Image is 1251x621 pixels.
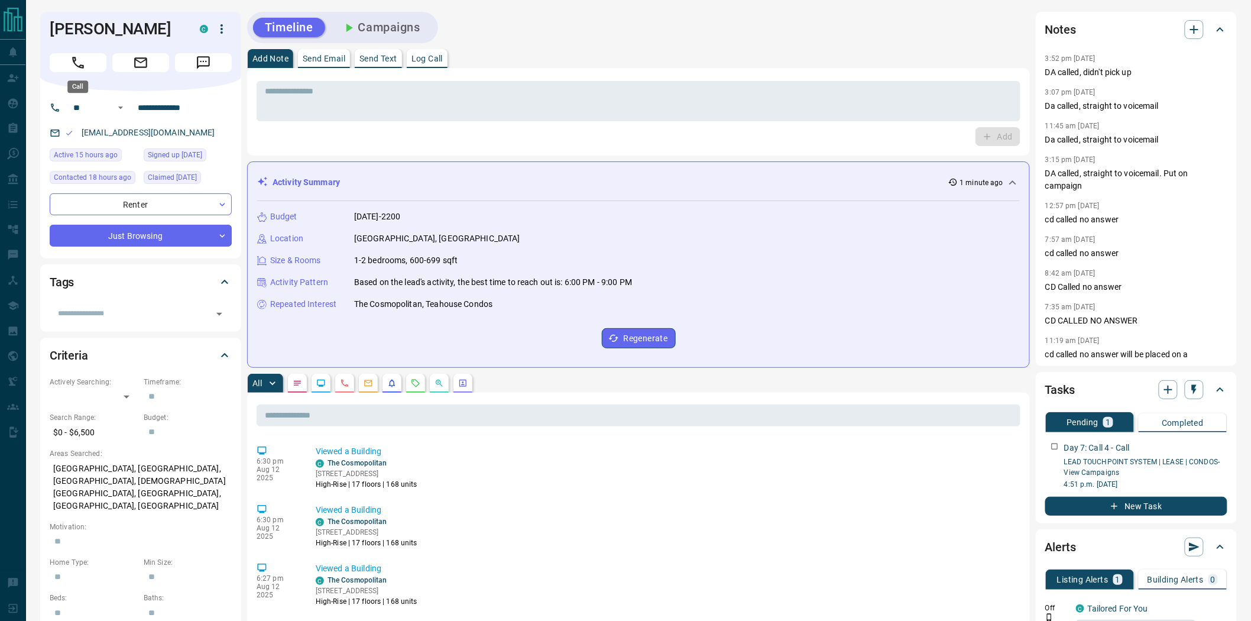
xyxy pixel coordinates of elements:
[359,54,397,63] p: Send Text
[316,518,324,526] div: condos.ca
[270,276,328,289] p: Activity Pattern
[1045,214,1227,226] p: cd called no answer
[82,128,215,137] a: [EMAIL_ADDRESS][DOMAIN_NAME]
[50,53,106,72] span: Call
[1045,269,1096,277] p: 8:42 am [DATE]
[316,596,417,607] p: High-Rise | 17 floors | 168 units
[1064,442,1130,454] p: Day 7: Call 4 - Call
[1045,235,1096,244] p: 7:57 am [DATE]
[1045,134,1227,146] p: Da called, straight to voicemail
[354,298,492,310] p: The Cosmopolitan, Teahouse Condos
[65,129,73,137] svg: Email Valid
[144,148,232,165] div: Sun Jan 26 2025
[144,412,232,423] p: Budget:
[354,211,400,223] p: [DATE]-2200
[316,577,324,585] div: condos.ca
[1045,603,1069,613] p: Off
[411,54,443,63] p: Log Call
[148,149,202,161] span: Signed up [DATE]
[252,379,262,387] p: All
[67,80,88,93] div: Call
[253,18,325,37] button: Timeline
[316,460,324,468] div: condos.ca
[316,527,417,538] p: [STREET_ADDRESS]
[257,465,298,482] p: Aug 12 2025
[340,379,349,388] svg: Calls
[270,211,297,223] p: Budget
[1076,604,1084,613] div: condos.ca
[411,379,420,388] svg: Requests
[1045,497,1227,516] button: New Task
[1045,54,1096,63] p: 3:52 pm [DATE]
[1064,479,1227,490] p: 4:51 p.m. [DATE]
[1045,202,1100,210] p: 12:57 pm [DATE]
[270,254,321,267] p: Size & Rooms
[1116,575,1120,584] p: 1
[602,328,676,348] button: Regenerate
[1045,15,1227,44] div: Notes
[54,172,131,183] span: Contacted 18 hours ago
[50,593,138,603] p: Beds:
[1045,100,1227,112] p: Da called, straight to voicemail
[1045,315,1227,327] p: CD CALLED NO ANSWER
[1045,20,1076,39] h2: Notes
[1045,533,1227,561] div: Alerts
[1067,418,1098,426] p: Pending
[1045,167,1227,192] p: DA called, straight to voicemail. Put on campaign
[114,101,128,115] button: Open
[50,171,138,187] div: Tue Aug 12 2025
[50,346,88,365] h2: Criteria
[1162,419,1204,427] p: Completed
[252,54,289,63] p: Add Note
[328,576,387,584] a: The Cosmopolitan
[1148,575,1204,584] p: Building Alerts
[50,557,138,568] p: Home Type:
[458,379,468,388] svg: Agent Actions
[1088,604,1148,613] a: Tailored For You
[144,377,232,387] p: Timeframe:
[316,445,1016,458] p: Viewed a Building
[316,379,326,388] svg: Lead Browsing Activity
[112,53,169,72] span: Email
[1045,88,1096,96] p: 3:07 pm [DATE]
[293,379,302,388] svg: Notes
[316,538,417,548] p: High-Rise | 17 floors | 168 units
[50,20,182,38] h1: [PERSON_NAME]
[354,254,458,267] p: 1-2 bedrooms, 600-699 sqft
[211,306,228,322] button: Open
[257,172,1020,193] div: Activity Summary1 minute ago
[54,149,118,161] span: Active 15 hours ago
[50,193,232,215] div: Renter
[303,54,345,63] p: Send Email
[316,586,417,596] p: [STREET_ADDRESS]
[316,468,417,479] p: [STREET_ADDRESS]
[257,516,298,524] p: 6:30 pm
[1045,247,1227,260] p: cd called no answer
[1045,122,1100,130] p: 11:45 am [DATE]
[1057,575,1109,584] p: Listing Alerts
[50,423,138,442] p: $0 - $6,500
[1045,337,1100,345] p: 11:19 am [DATE]
[50,268,232,296] div: Tags
[1045,348,1227,373] p: cd called no answer will be placed on a campaign.
[50,377,138,387] p: Actively Searching:
[257,583,298,599] p: Aug 12 2025
[50,273,74,292] h2: Tags
[354,232,520,245] p: [GEOGRAPHIC_DATA], [GEOGRAPHIC_DATA]
[50,341,232,370] div: Criteria
[960,177,1003,188] p: 1 minute ago
[1045,538,1076,557] h2: Alerts
[200,25,208,33] div: condos.ca
[257,457,298,465] p: 6:30 pm
[435,379,444,388] svg: Opportunities
[50,148,138,165] div: Tue Aug 12 2025
[1045,376,1227,404] div: Tasks
[364,379,373,388] svg: Emails
[1106,418,1110,426] p: 1
[354,276,632,289] p: Based on the lead's activity, the best time to reach out is: 6:00 PM - 9:00 PM
[1045,281,1227,293] p: CD Called no answer
[1045,303,1096,311] p: 7:35 am [DATE]
[316,504,1016,516] p: Viewed a Building
[50,412,138,423] p: Search Range:
[270,232,303,245] p: Location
